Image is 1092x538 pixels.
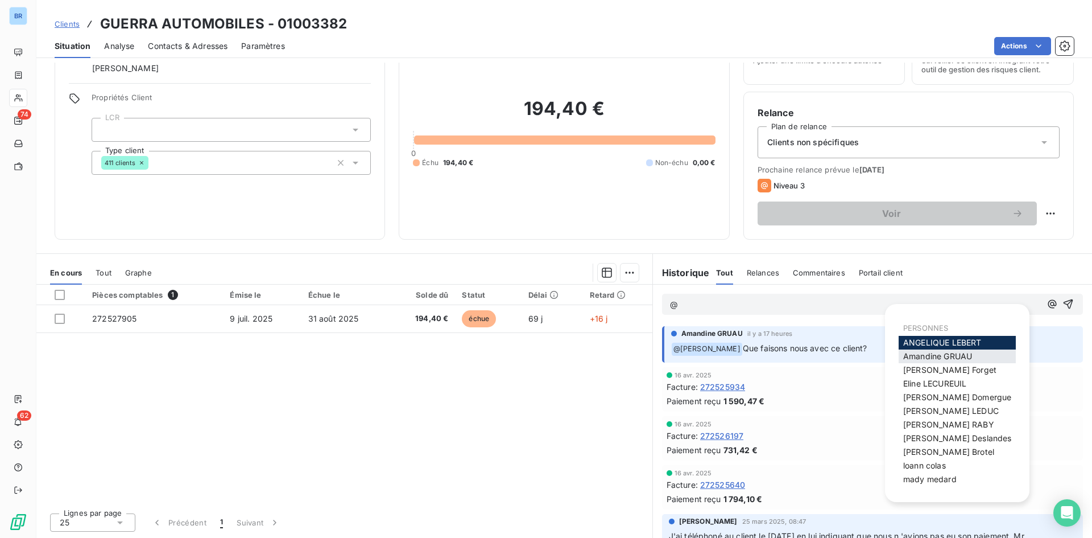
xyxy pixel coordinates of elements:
[168,290,178,300] span: 1
[670,299,678,309] span: @
[50,268,82,277] span: En cours
[213,511,230,535] button: 1
[100,14,347,34] h3: GUERRA AUTOMOBILES - 01003382
[230,314,272,323] span: 9 juil. 2025
[859,165,885,174] span: [DATE]
[903,420,994,429] span: [PERSON_NAME] RABY
[667,381,698,393] span: Facture :
[793,268,845,277] span: Commentaires
[55,19,80,28] span: Clients
[413,97,715,132] h2: 194,40 €
[241,40,285,52] span: Paramètres
[230,511,287,535] button: Suivant
[903,474,957,484] span: mady medard
[921,56,1064,74] span: Surveiller ce client en intégrant votre outil de gestion des risques client.
[104,40,134,52] span: Analyse
[747,268,779,277] span: Relances
[700,381,745,393] span: 272525934
[125,268,152,277] span: Graphe
[590,314,608,323] span: +16 j
[148,158,158,168] input: Ajouter une valeur
[700,479,745,491] span: 272525640
[716,268,733,277] span: Tout
[528,290,576,299] div: Délai
[528,314,543,323] span: 69 j
[859,268,903,277] span: Portail client
[679,516,738,527] span: [PERSON_NAME]
[723,395,765,407] span: 1 590,47 €
[220,517,223,528] span: 1
[92,63,159,74] span: [PERSON_NAME]
[1053,499,1081,527] div: Open Intercom Messenger
[667,493,721,505] span: Paiement reçu
[903,351,972,361] span: Amandine GRUAU
[903,338,981,347] span: ANGELIQUE LEBERT
[411,149,416,158] span: 0
[747,330,792,337] span: il y a 17 heures
[653,266,710,280] h6: Historique
[723,493,763,505] span: 1 794,10 €
[55,18,80,30] a: Clients
[667,479,698,491] span: Facture :
[590,290,646,299] div: Retard
[994,37,1051,55] button: Actions
[675,372,712,379] span: 16 avr. 2025
[903,447,994,457] span: [PERSON_NAME] Brotel
[92,290,216,300] div: Pièces comptables
[903,406,999,416] span: [PERSON_NAME] LEDUC
[681,328,743,339] span: Amandine GRUAU
[9,513,27,531] img: Logo LeanPay
[903,365,996,375] span: [PERSON_NAME] Forget
[693,158,715,168] span: 0,00 €
[422,158,439,168] span: Échu
[655,158,688,168] span: Non-échu
[462,310,496,327] span: échue
[667,444,721,456] span: Paiement reçu
[667,430,698,442] span: Facture :
[96,268,111,277] span: Tout
[767,137,859,148] span: Clients non spécifiques
[60,517,69,528] span: 25
[9,7,27,25] div: BR
[723,444,758,456] span: 731,42 €
[397,290,448,299] div: Solde dû
[462,290,514,299] div: Statut
[903,323,948,332] span: PERSONNES
[18,109,31,120] span: 74
[675,421,712,428] span: 16 avr. 2025
[105,159,136,166] span: 411 clients
[700,430,743,442] span: 272526197
[672,343,742,356] span: @ [PERSON_NAME]
[903,461,946,470] span: loann colas
[758,106,1060,120] h6: Relance
[773,181,805,190] span: Niveau 3
[903,433,1011,443] span: [PERSON_NAME] Deslandes
[743,343,867,353] span: Que faisons nous avec ce client?
[758,165,1060,174] span: Prochaine relance prévue le
[903,379,966,388] span: Eline LECUREUIL
[675,470,712,477] span: 16 avr. 2025
[308,290,384,299] div: Échue le
[92,314,136,323] span: 272527905
[667,395,721,407] span: Paiement reçu
[443,158,473,168] span: 194,40 €
[230,290,294,299] div: Émise le
[101,125,110,135] input: Ajouter une valeur
[144,511,213,535] button: Précédent
[758,202,1037,225] button: Voir
[55,40,90,52] span: Situation
[771,209,1012,218] span: Voir
[308,314,359,323] span: 31 août 2025
[92,93,371,109] span: Propriétés Client
[148,40,227,52] span: Contacts & Adresses
[903,392,1011,402] span: [PERSON_NAME] Domergue
[742,518,806,525] span: 25 mars 2025, 08:47
[397,313,448,325] span: 194,40 €
[17,410,31,421] span: 62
